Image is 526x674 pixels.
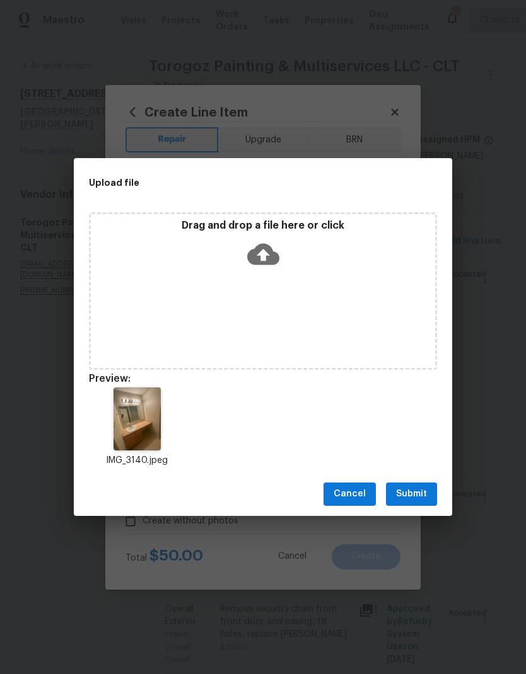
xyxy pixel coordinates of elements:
p: IMG_3140.jpeg [89,454,185,467]
button: Submit [386,483,437,506]
h2: Upload file [89,176,380,190]
span: Submit [396,486,427,502]
p: Drag and drop a file here or click [91,219,435,232]
img: 9k= [114,387,161,450]
button: Cancel [324,483,376,506]
span: Cancel [334,486,366,502]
